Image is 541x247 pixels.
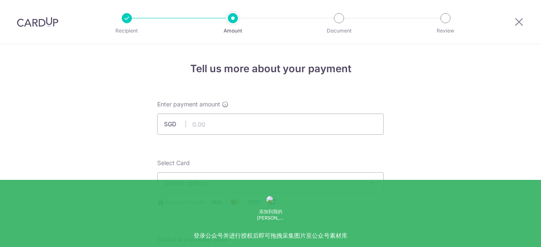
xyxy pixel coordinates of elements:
[487,222,533,243] iframe: Opens a widget where you can find more information
[157,61,384,76] h4: Tell us more about your payment
[308,27,370,35] p: Document
[157,159,190,166] span: translation missing: en.payables.payment_networks.credit_card.summary.labels.select_card
[157,100,220,109] span: Enter payment amount
[202,27,264,35] p: Amount
[17,17,58,27] img: CardUp
[164,178,361,188] span: Select option
[414,27,477,35] p: Review
[164,120,186,128] span: SGD
[157,172,384,193] button: Select option
[157,114,384,135] input: 0.00
[96,27,158,35] p: Recipient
